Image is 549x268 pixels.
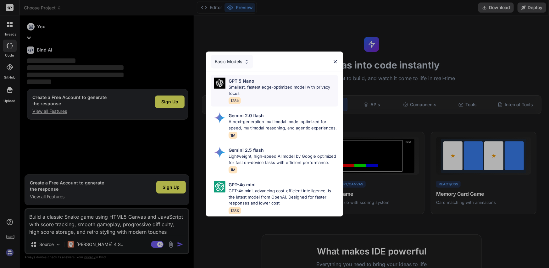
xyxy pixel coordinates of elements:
span: 128k [229,97,241,104]
p: Gemini 2.0 flash [229,112,264,119]
p: Gemini 2.5 flash [229,147,264,153]
img: Pick Models [214,147,225,158]
img: Pick Models [214,78,225,89]
span: 128K [229,207,241,214]
div: Basic Models [211,55,253,68]
span: 1M [229,132,237,139]
p: GPT-4o mini [229,181,256,188]
p: A next-generation multimodal model optimized for speed, multimodal reasoning, and agentic experie... [229,119,338,131]
img: Pick Models [214,181,225,193]
img: close [333,59,338,64]
p: GPT-4o mini, advancing cost-efficient intelligence, is the latest model from OpenAI. Designed for... [229,188,338,206]
span: 1M [229,166,237,173]
p: GPT 5 Nano [229,78,254,84]
p: Smallest, fastest edge-optimized model with privacy focus [229,84,338,96]
img: Pick Models [214,112,225,123]
img: Pick Models [244,59,249,64]
p: Lightweight, high-speed AI model by Google optimized for fast on-device tasks with efficient perf... [229,153,338,166]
